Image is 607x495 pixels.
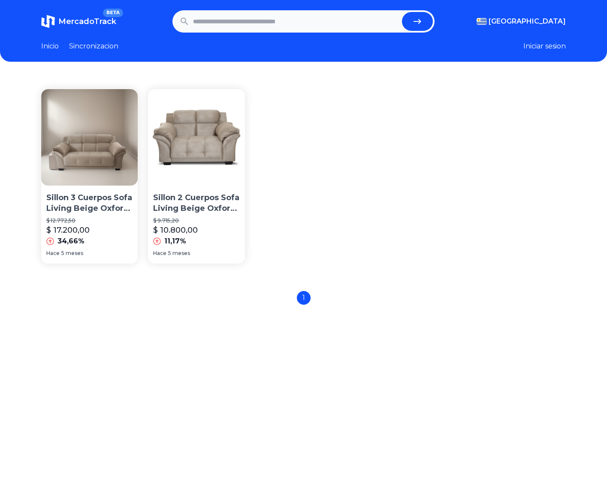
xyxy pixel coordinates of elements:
[61,250,83,257] span: 5 meses
[153,250,166,257] span: Hace
[523,41,566,51] button: Iniciar sesion
[41,89,138,264] a: Sillon 3 Cuerpos Sofa Living Beige Oxford - Muebles ExpressSillon 3 Cuerpos Sofa Living Beige Oxf...
[148,89,245,264] a: Sillon 2 Cuerpos Sofa Living Beige Oxford - Muebles ExpressSillon 2 Cuerpos Sofa Living Beige Oxf...
[164,236,186,246] p: 11,17%
[477,18,487,25] img: Uruguay
[41,41,59,51] a: Inicio
[153,224,198,236] p: $ 10.800,00
[57,236,85,246] p: 34,66%
[41,15,55,28] img: MercadoTrack
[46,224,90,236] p: $ 17.200,00
[489,16,566,27] span: [GEOGRAPHIC_DATA]
[41,89,138,186] img: Sillon 3 Cuerpos Sofa Living Beige Oxford - Muebles Express
[41,15,116,28] a: MercadoTrackBETA
[46,250,60,257] span: Hace
[168,250,190,257] span: 5 meses
[58,17,116,26] span: MercadoTrack
[46,217,133,224] p: $ 12.772,50
[103,9,123,17] span: BETA
[46,192,133,214] p: Sillon 3 Cuerpos Sofa Living Beige Oxford - Muebles Express
[148,89,245,186] img: Sillon 2 Cuerpos Sofa Living Beige Oxford - Muebles Express
[69,41,118,51] a: Sincronizacion
[153,217,239,224] p: $ 9.715,20
[477,16,566,27] button: [GEOGRAPHIC_DATA]
[153,192,239,214] p: Sillon 2 Cuerpos Sofa Living Beige Oxford - Muebles Express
